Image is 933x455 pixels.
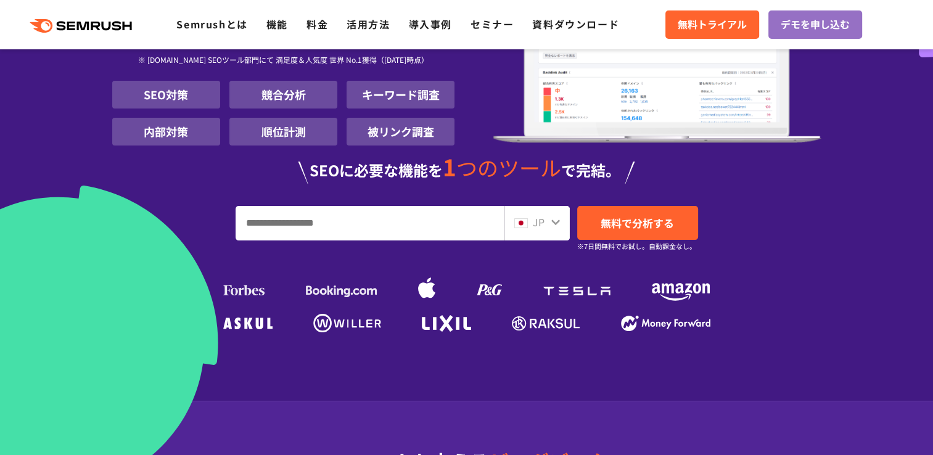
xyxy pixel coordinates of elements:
[112,118,220,146] li: 内部対策
[236,207,503,240] input: URL、キーワードを入力してください
[768,10,862,39] a: デモを申し込む
[665,10,759,39] a: 無料トライアル
[112,81,220,109] li: SEO対策
[561,159,620,181] span: で完結。
[347,17,390,31] a: 活用方法
[229,81,337,109] li: 競合分析
[678,17,747,33] span: 無料トライアル
[409,17,452,31] a: 導入事例
[347,118,454,146] li: 被リンク調査
[306,17,328,31] a: 料金
[601,215,674,231] span: 無料で分析する
[112,155,821,184] div: SEOに必要な機能を
[577,240,696,252] small: ※7日間無料でお試し。自動課金なし。
[456,152,561,182] span: つのツール
[443,150,456,183] span: 1
[781,17,850,33] span: デモを申し込む
[176,17,247,31] a: Semrushとは
[112,41,455,81] div: ※ [DOMAIN_NAME] SEOツール部門にて 満足度＆人気度 世界 No.1獲得（[DATE]時点）
[577,206,698,240] a: 無料で分析する
[471,17,514,31] a: セミナー
[266,17,288,31] a: 機能
[229,118,337,146] li: 順位計測
[532,17,619,31] a: 資料ダウンロード
[347,81,454,109] li: キーワード調査
[533,215,545,229] span: JP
